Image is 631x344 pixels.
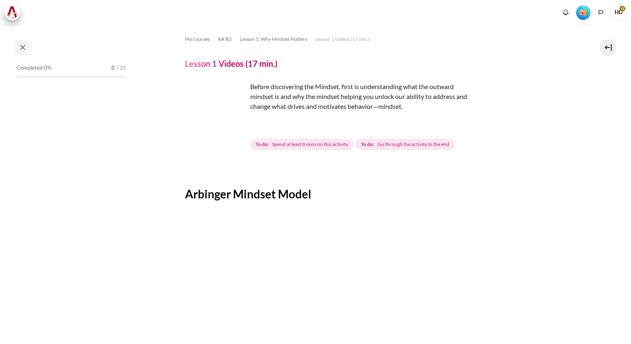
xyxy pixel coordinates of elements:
span: / 25 [116,64,126,72]
span: Spend at least 8 mins on this activity [272,141,348,148]
div: Show notification window with no new notifications [560,6,572,19]
a: Lesson 1 Videos (17 min.) [315,34,370,44]
button: Languages [595,6,607,19]
span: 0 [111,64,115,72]
img: Level #1 [576,5,591,20]
p: Before discovering the Mindset, first is understanding what the outward mindset is and why the mi... [185,82,474,111]
span: Lesson 1: Why Mindset Matters [240,35,307,43]
a: User menu [610,4,627,21]
nav: Navigation bar [185,33,572,46]
a: Architeck Architeck [4,4,25,21]
div: Completion requirements for Lesson 1 Videos (17 min.) [250,137,457,152]
span: Completed 0% [17,64,51,72]
span: Go through the activity to the end [377,141,449,148]
span: HD [610,4,627,21]
h2: Arbinger Mindset Model [185,186,572,201]
strong: To do: [256,141,269,148]
h4: Lesson 1 Videos (17 min.) [185,58,278,69]
img: fdf [185,82,247,144]
strong: To do: [361,141,374,148]
span: Lesson 1 Videos (17 min.) [315,35,370,43]
a: My courses [185,34,210,44]
span: KR B2 [218,35,232,43]
a: KR B2 [218,34,232,44]
img: Architeck [7,6,18,19]
span: My courses [185,35,210,43]
a: Level #1 [573,5,594,20]
a: Lesson 1: Why Mindset Matters [240,34,307,44]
